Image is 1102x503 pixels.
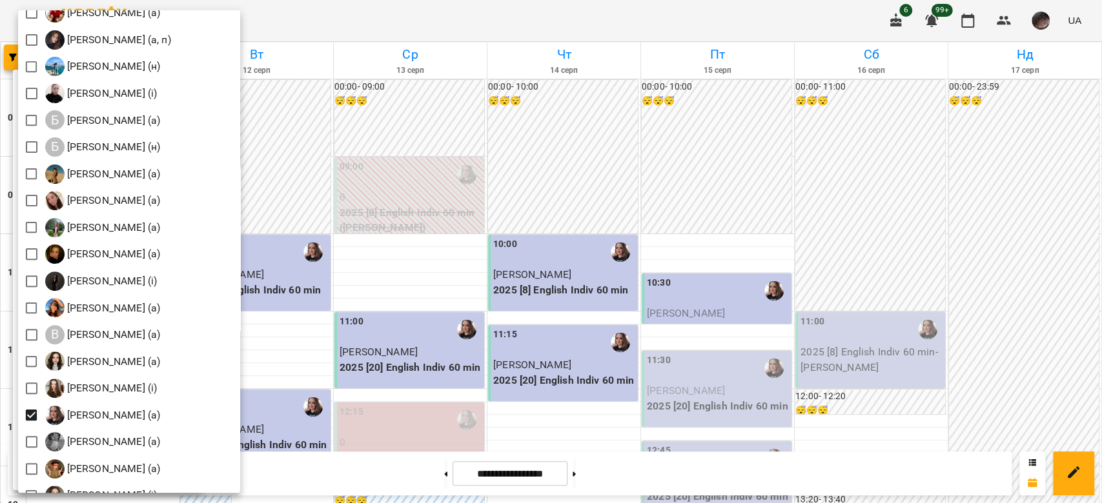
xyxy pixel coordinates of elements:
a: Б [PERSON_NAME] (а) [45,164,161,184]
p: [PERSON_NAME] (н) [65,139,161,155]
img: Г [45,406,65,425]
a: В [PERSON_NAME] (і) [45,271,158,291]
div: Б [45,110,65,130]
p: [PERSON_NAME] (а) [65,327,161,342]
p: [PERSON_NAME] (і) [65,380,158,396]
p: [PERSON_NAME] (а) [65,220,161,235]
a: Б [PERSON_NAME] (н) [45,57,161,76]
div: Берковець Дарина Володимирівна (н) [45,57,161,76]
img: В [45,298,65,317]
p: [PERSON_NAME] (а) [65,408,161,423]
a: Б [PERSON_NAME] (і) [45,84,158,103]
div: Ваганова Юлія (і) [45,271,158,291]
a: В [PERSON_NAME] (а) [45,325,161,344]
div: Гайдукевич Анна (і) [45,379,158,398]
div: Горошинська Олександра (а) [45,459,161,478]
img: Б [45,84,65,103]
p: [PERSON_NAME] (а) [65,5,161,21]
a: Г [PERSON_NAME] (і) [45,379,158,398]
img: В [45,351,65,371]
div: Вікторія Корнейко (а) [45,351,161,371]
div: Б [45,137,65,157]
div: Баргель Олег Романович (а) [45,3,161,23]
img: В [45,271,65,291]
img: Г [45,432,65,451]
p: [PERSON_NAME] (а) [65,113,161,128]
p: [PERSON_NAME] (а) [65,434,161,449]
div: Білоскурська Олександра Романівна (а) [45,244,161,264]
a: В [PERSON_NAME] (а) [45,351,161,371]
div: Вербова Єлизавета Сергіївна (а) [45,298,161,317]
div: Бень Дар'я Олегівна (а, п) [45,30,171,50]
div: Гастінґс Катерина (а) [45,406,161,425]
a: Б [PERSON_NAME] (а) [45,218,161,237]
img: Б [45,3,65,23]
div: Гомзяк Юлія Максимівна (а) [45,432,161,451]
div: Биба Марія Олексіївна (і) [45,84,158,103]
img: Г [45,459,65,478]
a: Б [PERSON_NAME] (а) [45,110,161,130]
p: [PERSON_NAME] (а) [65,166,161,182]
p: [PERSON_NAME] (а) [65,246,161,262]
a: Г [PERSON_NAME] (а) [45,432,161,451]
img: Б [45,244,65,264]
p: [PERSON_NAME] (н) [65,59,161,74]
p: [PERSON_NAME] (і) [65,273,158,289]
p: [PERSON_NAME] (і) [65,488,158,503]
p: [PERSON_NAME] (а) [65,354,161,370]
p: [PERSON_NAME] (а) [65,193,161,208]
a: В [PERSON_NAME] (а) [45,298,161,317]
div: Біла Євгенія Олександрівна (а) [45,191,161,210]
div: В [45,325,65,344]
img: Б [45,57,65,76]
div: Брежнєва Катерина Ігорівна (а) [45,164,161,184]
a: Б [PERSON_NAME] (а, п) [45,30,171,50]
a: Б [PERSON_NAME] (н) [45,137,161,157]
img: Г [45,379,65,398]
img: Б [45,218,65,237]
a: Б [PERSON_NAME] (а) [45,3,161,23]
img: Б [45,191,65,210]
p: [PERSON_NAME] (а) [65,461,161,477]
div: Бондаренко Катерина Сергіївна (н) [45,137,161,157]
img: Б [45,30,65,50]
div: Войтенко Богдан (а) [45,325,161,344]
div: Богуш Альбіна (а) [45,110,161,130]
a: Г [PERSON_NAME] (а) [45,459,161,478]
div: Білокур Катерина (а) [45,218,161,237]
a: Б [PERSON_NAME] (а) [45,244,161,264]
p: [PERSON_NAME] (а, п) [65,32,171,48]
a: Г [PERSON_NAME] (а) [45,406,161,425]
img: Б [45,164,65,184]
p: [PERSON_NAME] (а) [65,301,161,316]
p: [PERSON_NAME] (і) [65,86,158,101]
a: Б [PERSON_NAME] (а) [45,191,161,210]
